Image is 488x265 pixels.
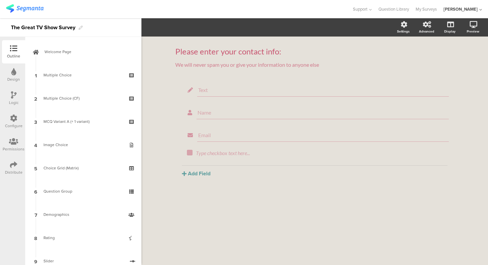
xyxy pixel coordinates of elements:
img: segmanta logo [6,4,43,13]
span: 2 [34,95,37,102]
div: Configure [5,123,23,129]
div: Image Choice [43,141,123,148]
div: Choice Grid (Matrix) [43,165,123,171]
a: 6 Question Group [27,180,140,203]
button: Add Field [182,170,210,177]
input: Type field title... [198,132,448,138]
a: 2 Multiple Choice (CF) [27,87,140,110]
div: We will never spam you or give your information to anyone else [175,61,454,68]
span: 4 [34,141,37,148]
a: Welcome Page [27,40,140,63]
div: Advanced [419,29,434,34]
span: 1 [35,71,37,79]
div: Type checkbox text here... [196,150,444,156]
span: 9 [34,257,37,265]
div: Distribute [5,169,23,175]
input: Type field title... [198,87,448,93]
span: 7 [35,211,37,218]
div: Permissions [3,146,25,152]
span: Welcome Page [44,48,129,55]
div: [PERSON_NAME] [444,6,478,12]
div: Multiple Choice [43,72,123,78]
div: Demographics [43,211,123,218]
a: 7 Demographics [27,203,140,226]
div: Slider [43,258,125,264]
div: Preview [467,29,479,34]
div: Please enter your contact info: [175,46,454,56]
a: 3 MCQ Variant A (+ 1 variant) [27,110,140,133]
div: Question Group [43,188,123,195]
div: Outline [7,53,20,59]
a: 4 Image Choice [27,133,140,156]
div: Logic [9,100,19,106]
a: 1 Multiple Choice [27,63,140,87]
a: 5 Choice Grid (Matrix) [27,156,140,180]
div: Settings [397,29,410,34]
div: Design [7,76,20,82]
div: Multiple Choice (CF) [43,95,123,102]
div: The Great TV Show Survey [11,22,75,33]
span: 3 [34,118,37,125]
span: Support [353,6,367,12]
a: 8 Rating [27,226,140,249]
span: 5 [34,164,37,172]
span: 6 [34,188,37,195]
div: Rating [43,234,123,241]
div: Display [444,29,455,34]
span: 8 [34,234,37,241]
input: Type field title... [198,109,448,116]
div: MCQ Variant A (+ 1 variant) [43,118,123,125]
